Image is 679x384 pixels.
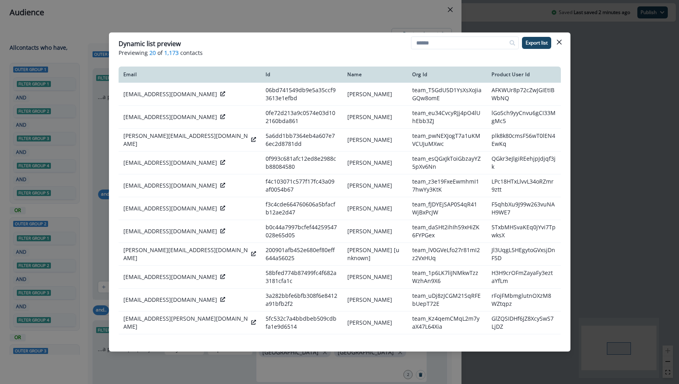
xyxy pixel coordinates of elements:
[412,71,482,78] div: Org Id
[261,311,343,334] td: 5fc532c7a4bbdbeb509cdbfa1e9d6514
[407,83,487,105] td: team_T5GdU5D1YsXsXoJiaGQw8omE
[407,311,487,334] td: team_Kz4qemCMqL2m7yaX47L64Xia
[123,227,217,235] p: [EMAIL_ADDRESS][DOMAIN_NAME]
[261,128,343,151] td: 5a6dd1bb7364eb4a607e76ec2d8781dd
[522,37,551,49] button: Export list
[261,220,343,243] td: b0c44a7997bcfef44259547028e65d05
[407,288,487,311] td: team_uDj8zJCGM21SqRFEbUepT72E
[407,220,487,243] td: team_daSHt2ihIh59xHiZK6FYPGex
[119,39,181,49] p: Dynamic list preview
[343,220,407,243] td: [PERSON_NAME]
[407,151,487,174] td: team_esQGxJkToiGbzayYZ5pXv6Nn
[407,174,487,197] td: team_z3e19FxeEwmhmI17hwYy3KtK
[123,71,256,78] div: Email
[347,71,403,78] div: Name
[343,311,407,334] td: [PERSON_NAME]
[343,105,407,128] td: [PERSON_NAME]
[123,90,217,98] p: [EMAIL_ADDRESS][DOMAIN_NAME]
[123,132,248,148] p: [PERSON_NAME][EMAIL_ADDRESS][DOMAIN_NAME]
[261,265,343,288] td: 58bfed774b87499fc4f682a3181cfa1c
[123,246,248,262] p: [PERSON_NAME][EMAIL_ADDRESS][DOMAIN_NAME]
[487,265,560,288] td: H3H9crOFmZayaFy3eztaYfLm
[123,273,217,281] p: [EMAIL_ADDRESS][DOMAIN_NAME]
[407,197,487,220] td: team_fJDYEjSAP0S4qR41WjBxPcJW
[407,243,487,265] td: team_lV0GVeLfo27r81mI2z2VxHUq
[261,288,343,311] td: 3a282bbfe6bfb308f6e8412a91bfb2f2
[261,174,343,197] td: f4c103071c577f17fc43a09af0054b67
[343,151,407,174] td: [PERSON_NAME]
[261,151,343,174] td: 0f993c681afc12ed8e2988cb88084580
[407,265,487,288] td: team_1p6LK7liJNMkwTzzWzhAn9X6
[261,83,343,105] td: 06bd741549db9e5a35ccf93613e1efbd
[123,296,217,304] p: [EMAIL_ADDRESS][DOMAIN_NAME]
[343,334,407,357] td: [PERSON_NAME]
[487,128,560,151] td: plk8k80cmsF56wT0lEN4EwKq
[487,220,560,243] td: 5TxbMHSvaKEq0jYvi7TpwksX
[407,105,487,128] td: team_eu34CvcyRJj4pO4lUhEbb3ZJ
[123,113,217,121] p: [EMAIL_ADDRESS][DOMAIN_NAME]
[261,197,343,220] td: f3c4cde664760606a5bfacfb12ae2d47
[487,174,560,197] td: LPc18HTxLlvvL34oRZmr9ztt
[343,197,407,220] td: [PERSON_NAME]
[487,243,560,265] td: Jl3UqgL5HEgytoGVxsjDnF5D
[487,83,560,105] td: AFKWUr8p72cZwJGIEtIBWbNQ
[119,49,561,57] p: Previewing of contacts
[553,36,566,49] button: Close
[149,49,156,57] span: 20
[123,159,217,167] p: [EMAIL_ADDRESS][DOMAIN_NAME]
[407,128,487,151] td: team_pwNEXJogT7a1uKMVCUJuMXwc
[487,151,560,174] td: QGkr3eJlgiREehjpJdjqf3jk
[487,197,560,220] td: F5qhbXu9J99w263vuNAH9WE7
[343,288,407,311] td: [PERSON_NAME]
[343,243,407,265] td: [PERSON_NAME] [unknown]
[343,83,407,105] td: [PERSON_NAME]
[487,105,560,128] td: lGoSch9yyCnvu6gCI33MgMc5
[123,315,248,331] p: [EMAIL_ADDRESS][PERSON_NAME][DOMAIN_NAME]
[266,71,338,78] div: Id
[526,40,548,46] p: Export list
[343,128,407,151] td: [PERSON_NAME]
[261,334,343,357] td: 593f27c690e004edd7b2b470894566d0
[164,49,179,57] span: 1,173
[261,243,343,265] td: 200901afb452e680ef80eff644a56025
[123,204,217,212] p: [EMAIL_ADDRESS][DOMAIN_NAME]
[261,105,343,128] td: 0fe72d213a9c0574e03d102160bda861
[407,334,487,357] td: team_aeUhs7hugxG3rP5L40Diwbr4
[343,265,407,288] td: [PERSON_NAME]
[487,288,560,311] td: rFojFMbmglutnOXzM8WZtqpz
[343,174,407,197] td: [PERSON_NAME]
[123,182,217,190] p: [EMAIL_ADDRESS][DOMAIN_NAME]
[487,334,560,357] td: 6iOkkaBhgfZOPQMSAfwq45Vq
[492,71,556,78] div: Product User Id
[487,311,560,334] td: GlZQSIDHf6JZ8XcySwS7LjDZ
